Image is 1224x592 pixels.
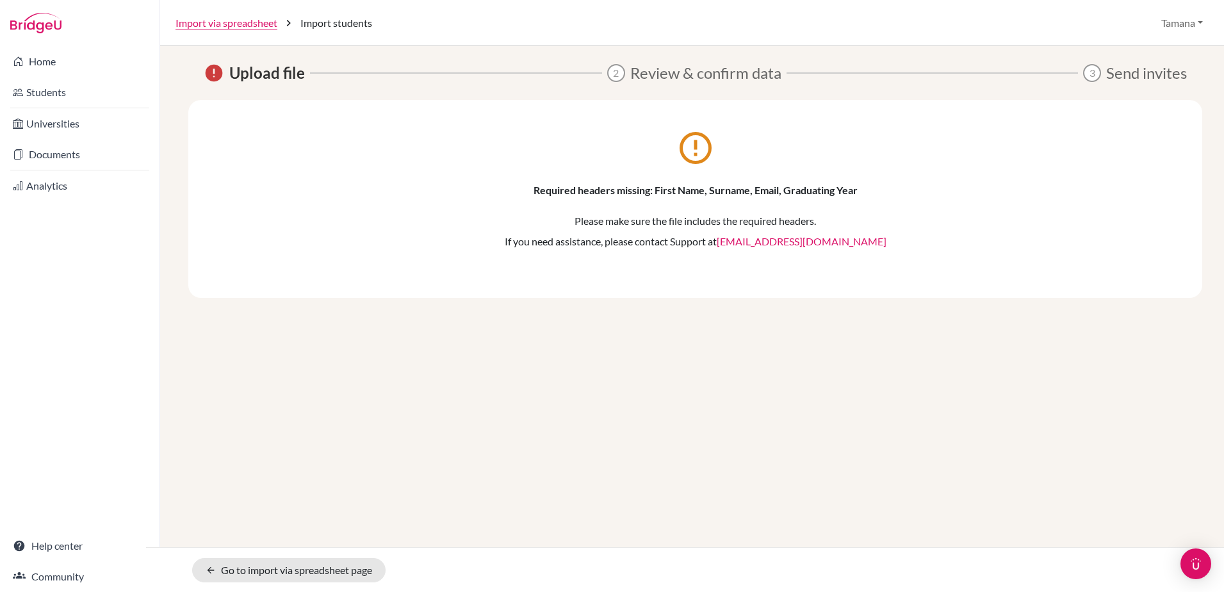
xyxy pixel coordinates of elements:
[282,17,295,29] i: chevron_right
[227,213,1164,229] p: Please make sure the file includes the required headers.
[1180,548,1211,579] div: Open Intercom Messenger
[630,62,781,85] span: Review & confirm data
[175,15,277,31] a: Import via spreadsheet
[607,64,625,82] span: 2
[717,235,886,247] a: [EMAIL_ADDRESS][DOMAIN_NAME]
[227,234,1164,249] p: If you need assistance, please contact Support at
[3,173,157,199] a: Analytics
[300,15,372,31] span: Import students
[1106,62,1187,85] span: Send invites
[3,111,157,136] a: Universities
[3,142,157,167] a: Documents
[229,62,305,85] span: Upload file
[206,565,216,575] i: arrow_back
[227,183,1164,198] p: Required headers missing: First Name, Surname, Email, Graduating Year
[204,63,224,83] span: Error
[1083,64,1101,82] span: 3
[10,13,61,33] img: Bridge-U
[1155,11,1209,35] button: Tamana
[3,564,157,589] a: Community
[676,129,715,167] i: error_outline
[3,49,157,74] a: Home
[192,558,386,582] a: Go to import via spreadsheet page
[3,533,157,559] a: Help center
[3,79,157,105] a: Students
